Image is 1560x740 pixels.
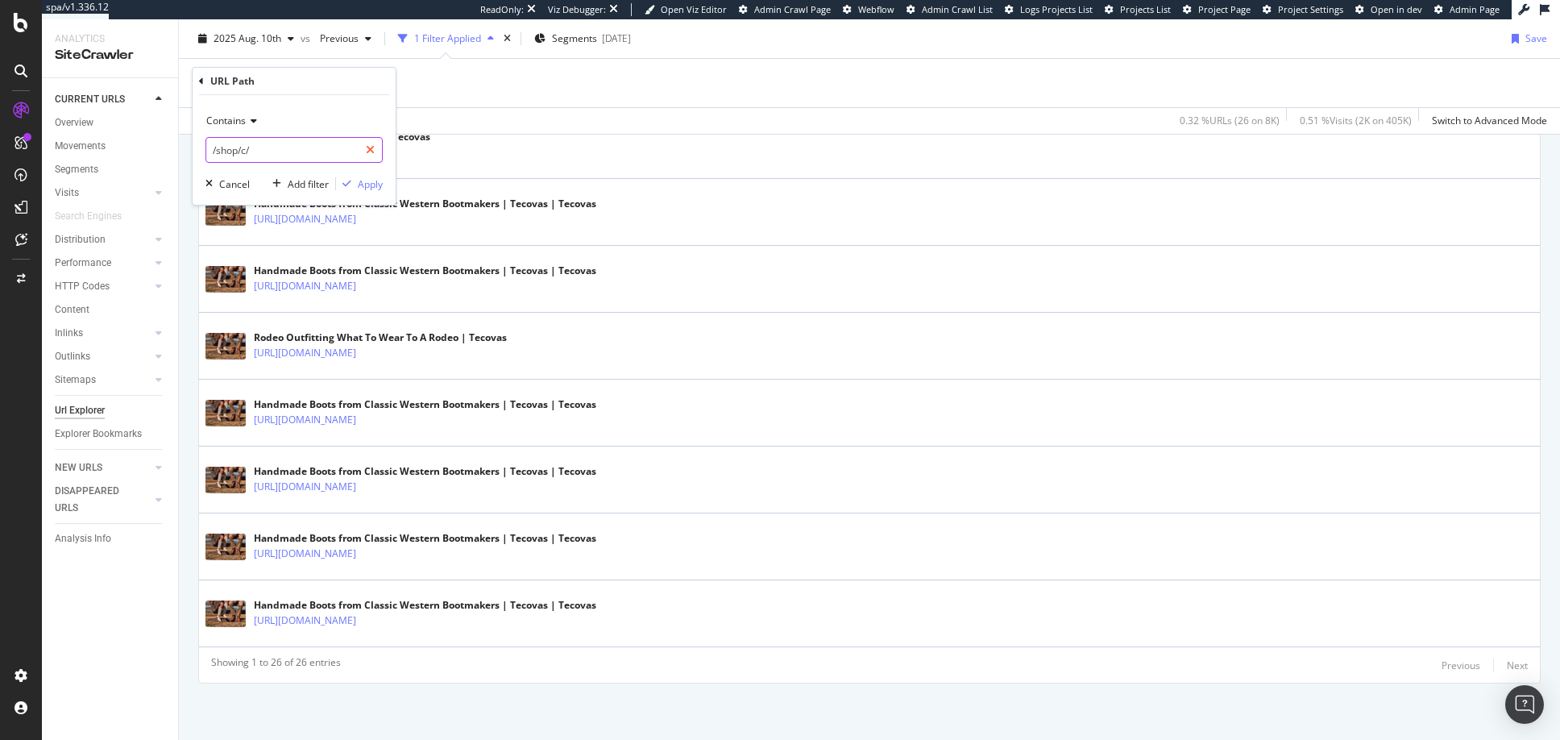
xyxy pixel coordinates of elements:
button: Previous [1442,655,1480,675]
img: main image [205,400,246,426]
div: Next [1507,659,1528,672]
div: URL Path [210,74,255,88]
span: Segments [552,31,597,45]
a: Inlinks [55,325,151,342]
span: Admin Page [1450,3,1500,15]
div: Sitemaps [55,372,96,389]
div: Overview [55,114,93,131]
div: Apply [358,177,383,191]
div: Explorer Bookmarks [55,426,142,443]
a: Open Viz Editor [645,3,727,16]
img: main image [205,333,246,360]
div: NEW URLS [55,459,102,476]
a: Admin Crawl List [907,3,993,16]
div: Handmade Boots from Classic Western Bootmakers | Tecovas | Tecovas [254,598,596,613]
a: Distribution [55,231,151,248]
div: [DATE] [602,31,631,45]
button: Cancel [199,176,250,192]
img: main image [205,601,246,627]
div: Viz Debugger: [548,3,606,16]
div: Url Explorer [55,402,105,419]
div: Analysis Info [55,530,111,547]
a: Url Explorer [55,402,167,419]
a: Overview [55,114,167,131]
div: Outlinks [55,348,90,365]
a: CURRENT URLS [55,91,151,108]
span: vs [301,31,313,45]
span: Project Settings [1278,3,1343,15]
span: 2025 Aug. 10th [214,31,281,45]
div: ReadOnly: [480,3,524,16]
a: Sitemaps [55,372,151,389]
div: Handmade Boots from Classic Western Bootmakers | Tecovas | Tecovas [254,197,596,211]
div: 0.32 % URLs ( 26 on 8K ) [1180,114,1280,127]
div: Add filter [288,177,329,191]
a: Movements [55,138,167,155]
a: Outlinks [55,348,151,365]
div: Handmade Boots from Classic Western Bootmakers | Tecovas | Tecovas [254,464,596,479]
span: Open in dev [1371,3,1422,15]
a: Admin Crawl Page [739,3,831,16]
div: Rodeo Outfitting What To Wear To A Rodeo | Tecovas [254,331,507,345]
a: [URL][DOMAIN_NAME] [254,278,356,294]
a: DISAPPEARED URLS [55,483,151,517]
a: [URL][DOMAIN_NAME] [254,211,356,227]
button: 1 Filter Applied [392,26,500,52]
a: NEW URLS [55,459,151,476]
a: HTTP Codes [55,278,151,295]
a: Project Page [1183,3,1251,16]
span: Logs Projects List [1020,3,1093,15]
div: Inlinks [55,325,83,342]
span: Webflow [858,3,894,15]
a: [URL][DOMAIN_NAME] [254,613,356,629]
span: Project Page [1198,3,1251,15]
a: Admin Page [1434,3,1500,16]
div: HTTP Codes [55,278,110,295]
a: Visits [55,185,151,202]
a: [URL][DOMAIN_NAME] [254,479,356,495]
a: Performance [55,255,151,272]
button: Apply [336,176,383,192]
div: Handmade Boots from Classic Western Bootmakers | Tecovas | Tecovas [254,397,596,412]
div: Performance [55,255,111,272]
a: Segments [55,161,167,178]
span: Projects List [1120,3,1171,15]
div: SiteCrawler [55,46,165,64]
a: Search Engines [55,208,138,225]
div: Open Intercom Messenger [1505,685,1544,724]
span: Admin Crawl Page [754,3,831,15]
a: Projects List [1105,3,1171,16]
div: Switch to Advanced Mode [1432,114,1547,127]
img: main image [205,266,246,293]
span: Contains [206,114,246,127]
a: [URL][DOMAIN_NAME] [254,345,356,361]
a: Webflow [843,3,894,16]
div: 1 Filter Applied [414,31,481,45]
a: Logs Projects List [1005,3,1093,16]
div: Save [1525,31,1547,45]
div: Content [55,301,89,318]
a: Analysis Info [55,530,167,547]
div: Movements [55,138,106,155]
div: Analytics [55,32,165,46]
div: DISAPPEARED URLS [55,483,136,517]
a: [URL][DOMAIN_NAME] [254,546,356,562]
img: main image [205,534,246,560]
div: Search Engines [55,208,122,225]
button: Segments[DATE] [528,26,637,52]
button: 2025 Aug. 10th [192,26,301,52]
div: Handmade Boots from Classic Western Bootmakers | Tecovas | Tecovas [254,531,596,546]
div: Previous [1442,659,1480,672]
div: Cancel [219,177,250,191]
div: Showing 1 to 26 of 26 entries [211,655,341,675]
a: Open in dev [1355,3,1422,16]
a: Explorer Bookmarks [55,426,167,443]
a: Project Settings [1263,3,1343,16]
div: Visits [55,185,79,202]
button: Add filter [266,176,329,192]
img: main image [205,199,246,226]
button: Switch to Advanced Mode [1425,108,1547,134]
div: Handmade Boots from Classic Western Bootmakers | Tecovas | Tecovas [254,264,596,278]
div: times [500,31,514,47]
span: Previous [313,31,359,45]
